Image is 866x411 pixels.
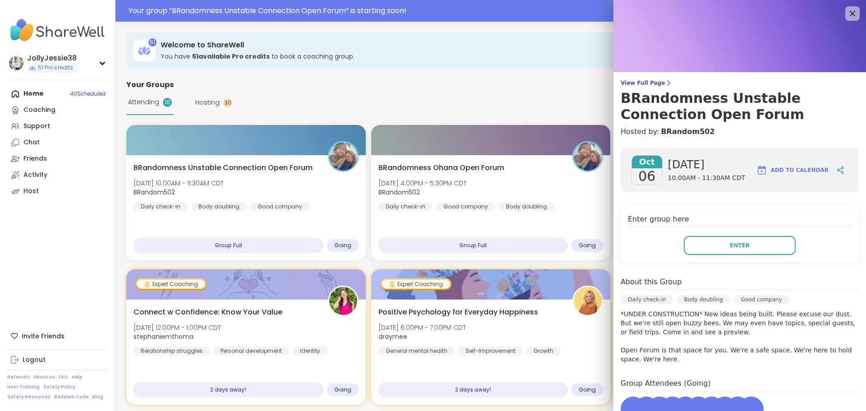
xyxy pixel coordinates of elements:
h3: BRandomness Unstable Connection Open Forum [621,90,859,123]
div: Daily check-in [378,202,433,211]
span: Hosting [195,98,220,107]
a: Support [7,118,108,134]
div: General mental health [378,346,455,356]
h4: Enter group here [628,214,852,227]
div: 51 [148,38,157,46]
a: Redeem Code [54,394,89,400]
a: About Us [33,374,55,380]
div: Host [23,187,39,196]
div: Expert Coaching [382,280,450,289]
a: Chat [7,134,108,151]
span: Going [334,242,351,249]
a: Blog [92,394,103,400]
div: JollyJessie38 [27,53,77,63]
span: Enter [730,241,750,249]
span: Going [579,386,596,393]
div: Expert Coaching [137,280,205,289]
div: 2 days away! [134,382,323,397]
button: Add to Calendar [752,159,833,181]
a: Host Training [7,384,40,390]
div: 2 days away! [378,382,568,397]
div: Activity [23,171,47,180]
a: Coaching [7,102,108,118]
div: Logout [23,356,46,365]
b: BRandom502 [378,188,420,197]
b: stephaniemthoma [134,332,193,341]
div: Daily check-in [134,202,188,211]
div: Relationship struggles [134,346,210,356]
span: 10:00AM - 11:30AM CDT [668,174,746,183]
h4: Hosted by: [621,126,859,137]
img: ShareWell Nav Logo [7,14,108,46]
div: Body doubling [191,202,247,211]
img: draymee [574,287,602,315]
h3: Welcome to ShareWell [161,40,763,50]
span: Going [579,242,596,249]
div: Group Full [378,238,568,253]
div: Daily check-in [621,295,673,304]
span: View Full Page [621,79,859,87]
img: BRandom502 [329,143,357,171]
a: Activity [7,167,108,183]
a: Safety Policy [43,384,75,390]
div: Group Full [134,238,323,253]
img: BRandom502 [574,143,602,171]
span: Add to Calendar [771,166,829,174]
span: Positive Psychology for Everyday Happiness [378,307,538,318]
div: Invite Friends [7,328,108,344]
span: BRandomness Unstable Connection Open Forum [134,162,313,173]
a: View Full PageBRandomness Unstable Connection Open Forum [621,79,859,123]
a: FAQ [59,374,68,380]
img: JollyJessie38 [9,56,23,70]
h4: About this Group [621,277,682,287]
div: Identity [293,346,327,356]
span: Connect w Confidence: Know Your Value [134,307,282,318]
a: Logout [7,352,108,368]
span: [DATE] 10:00AM - 11:30AM CDT [134,179,224,188]
img: stephaniemthoma [329,287,357,315]
div: Body doubling [499,202,554,211]
div: Chat [23,138,40,147]
span: [DATE] [668,157,746,172]
a: Host [7,183,108,199]
span: 51 Pro credits [38,64,73,72]
div: 10 [163,98,172,107]
div: Friends [23,154,47,163]
span: 06 [638,168,655,185]
span: [DATE] 12:00PM - 1:00PM CDT [134,323,221,332]
span: [DATE] 6:00PM - 7:00PM CDT [378,323,466,332]
div: Self-Improvement [458,346,523,356]
b: BRandom502 [134,188,175,197]
div: 30 [223,98,232,107]
div: Your group “ BRandomness Unstable Connection Open Forum ” is starting soon! [129,5,861,16]
h3: You have to book a coaching group. [161,52,763,61]
div: Support [23,122,50,131]
a: Referrals [7,374,30,380]
div: Personal development [213,346,289,356]
a: Safety Resources [7,394,51,400]
div: Coaching [23,106,55,115]
b: 51 available Pro credit s [192,52,270,61]
span: [DATE] 4:00PM - 5:30PM CDT [378,179,466,188]
span: Your Groups [126,79,174,90]
img: ShareWell Logomark [756,165,767,175]
a: Friends [7,151,108,167]
p: *UNDER CONSTRUCTION* New ideas being built. Please excuse our dust. But we're still open buzzy be... [621,309,859,364]
button: Enter [684,236,796,255]
div: Good company [250,202,309,211]
span: Oct [632,156,662,168]
div: Good company [734,295,789,304]
span: BRandomness Ohana Open Forum [378,162,504,173]
a: Help [72,374,83,380]
a: BRandom502 [661,126,714,137]
h4: Group Attendees (Going) [621,378,859,391]
div: Body doubling [677,295,730,304]
span: Attending [128,97,159,107]
span: Going [334,386,351,393]
b: draymee [378,332,407,341]
div: Good company [436,202,495,211]
div: Growth [526,346,561,356]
